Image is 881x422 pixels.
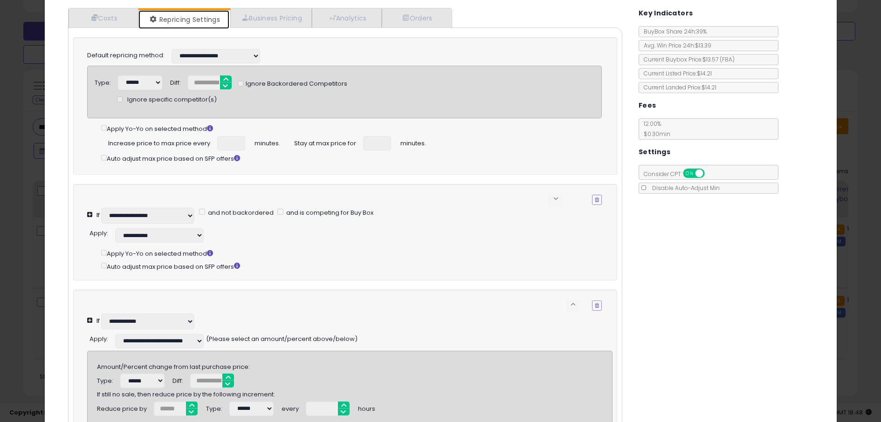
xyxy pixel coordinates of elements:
div: : [89,332,108,344]
a: Orders [382,8,451,27]
span: Current Landed Price: $14.21 [639,83,716,91]
span: keyboard_arrow_down [551,194,560,203]
span: $13.57 [702,55,735,63]
div: Type: [95,75,111,88]
span: Disable Auto-Adjust Min [647,184,720,192]
h5: Fees [639,100,656,111]
div: Diff: [170,75,181,88]
span: and not backordered [206,208,274,217]
span: minutes. [255,136,280,148]
span: Current Listed Price: $14.21 [639,69,712,77]
span: BuyBox Share 24h: 39% [639,27,707,35]
div: hours [358,402,375,414]
div: Type: [206,402,222,414]
span: Ignore Backordered Competitors [243,80,347,88]
h5: Key Indicators [639,7,693,19]
div: Reduce price by [97,402,147,414]
label: Default repricing method: [87,51,165,60]
span: minutes. [400,136,426,148]
span: ( FBA ) [720,55,735,63]
a: Repricing Settings [138,10,230,29]
span: ON [684,170,695,177]
i: Remove Condition [595,197,599,203]
div: : [89,226,108,238]
a: Analytics [312,8,382,27]
span: $0.30 min [639,130,670,138]
div: Diff: [172,374,183,386]
span: Stay at max price for [294,136,356,148]
span: Current Buybox Price: [639,55,735,63]
span: Amount/Percent change from last purchase price: [97,359,250,371]
span: (Please select an amount/percent above/below) [206,332,358,344]
div: Type: [97,374,113,386]
div: Auto adjust max price based on SFP offers [101,153,602,163]
span: Apply [89,229,107,238]
h5: Settings [639,146,670,158]
span: If still no sale, then reduce price by the following increment: [97,387,275,399]
span: OFF [703,170,718,177]
span: Consider CPT: [639,170,717,178]
span: 12.00 % [639,120,670,138]
div: Apply Yo-Yo on selected method [101,123,602,133]
span: and is competing for Buy Box [285,208,373,217]
i: Remove Condition [595,303,599,308]
span: Increase price to max price every [108,136,210,148]
div: Auto adjust max price based on SFP offers [101,261,613,271]
span: Ignore specific competitor(s) [127,95,217,104]
span: Apply [89,334,107,343]
span: keyboard_arrow_up [569,300,578,309]
span: Avg. Win Price 24h: $13.39 [639,41,711,49]
div: every [282,402,299,414]
div: Apply Yo-Yo on selected method [101,248,613,258]
a: Costs [69,8,138,27]
a: Business Pricing [230,8,312,27]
